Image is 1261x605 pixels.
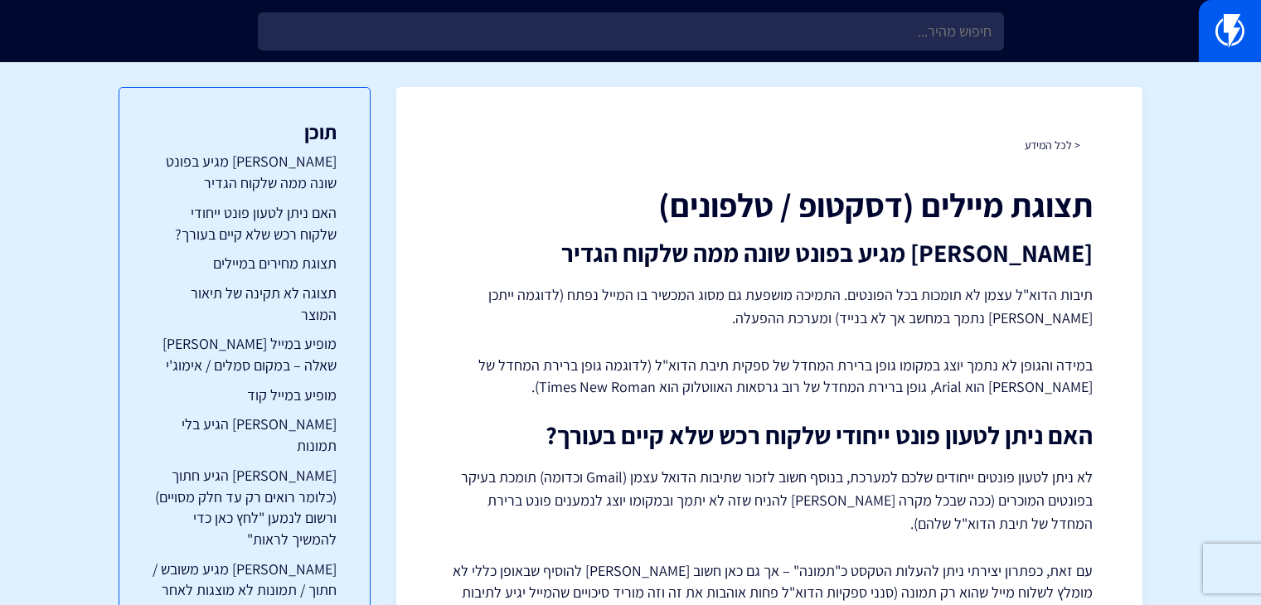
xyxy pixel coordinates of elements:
p: לא ניתן לטעון פונטים ייחודים שלכם למערכת, בנוסף חשוב לזכור שתיבות הדואל עצמן (Gmail וכדומה) תומכת... [446,466,1093,535]
a: [PERSON_NAME] הגיע חתוך (כלומר רואים רק עד חלק מסויים) ורשום לנמען "לחץ כאן כדי להמשיך לראות" [153,465,337,550]
h3: תוכן [153,121,337,143]
a: מופיע במייל קוד [153,385,337,406]
h2: [PERSON_NAME] מגיע בפונט שונה ממה שלקוח הגדיר [446,240,1093,267]
p: תיבות הדוא"ל עצמן לא תומכות בכל הפונטים. התמיכה מושפעת גם מסוג המכשיר בו המייל נפתח (לדוגמה ייתכן... [446,283,1093,330]
a: < לכל המידע [1025,138,1080,152]
input: חיפוש מהיר... [258,12,1004,51]
a: [PERSON_NAME] הגיע בלי תמונות [153,414,337,456]
p: במידה והגופן לא נתמך יוצג במקומו גופן ברירת המחדל של ספקית תיבת הדוא"ל (לדוגמה גופן ברירת המחדל ש... [446,355,1093,397]
h1: תצוגת מיילים (דסקטופ / טלפונים) [446,186,1093,223]
a: [PERSON_NAME] מגיע בפונט שונה ממה שלקוח הגדיר [153,151,337,193]
h2: האם ניתן לטעון פונט ייחודי שלקוח רכש שלא קיים בעורך? [446,422,1093,449]
a: מופיע במייל [PERSON_NAME] שאלה – במקום סמלים / אימוג'י [153,333,337,375]
a: האם ניתן לטעון פונט ייחודי שלקוח רכש שלא קיים בעורך? [153,202,337,244]
a: תצוגת מחירים במיילים [153,253,337,274]
a: תצוגה לא תקינה של תיאור המוצר [153,283,337,325]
